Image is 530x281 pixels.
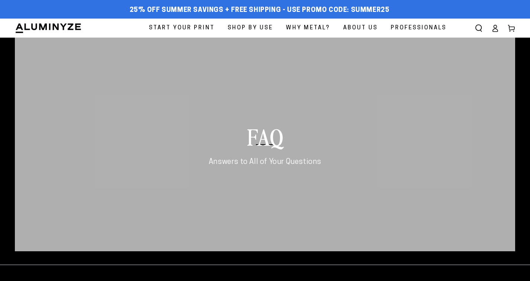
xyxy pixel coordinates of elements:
a: About Us [338,19,383,38]
p: Answers to All of Your Questions [172,157,359,167]
summary: Search our site [471,20,487,36]
img: Aluminyze [15,23,82,34]
span: Start Your Print [149,23,215,33]
span: About Us [343,23,378,33]
a: Start Your Print [143,19,220,38]
span: 25% off Summer Savings + Free Shipping - Use Promo Code: SUMMER25 [130,6,390,14]
a: Professionals [385,19,452,38]
span: Why Metal? [286,23,330,33]
span: Professionals [391,23,446,33]
span: Shop By Use [228,23,273,33]
a: Shop By Use [222,19,279,38]
h2: FAQ [172,122,359,151]
a: Why Metal? [280,19,336,38]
